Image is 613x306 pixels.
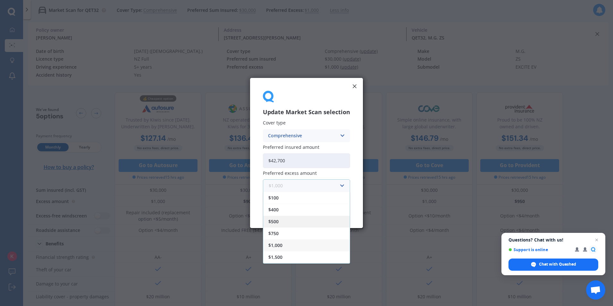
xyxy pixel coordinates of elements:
[586,280,605,300] div: Open chat
[263,170,317,176] span: Preferred excess amount
[508,247,570,252] span: Support is online
[268,231,279,236] span: $750
[263,153,350,168] input: Enter amount
[539,261,576,267] span: Chat with Quashed
[593,236,600,244] span: Close chat
[268,196,279,200] span: $100
[508,237,598,242] span: Questions? Chat with us!
[263,120,286,126] span: Cover type
[268,208,279,212] span: $400
[268,219,279,224] span: $500
[263,108,350,116] h3: Update Market Scan selection
[263,144,319,150] span: Preferred insured amount
[268,243,282,248] span: $1,000
[268,132,337,139] div: Comprehensive
[508,259,598,271] div: Chat with Quashed
[268,255,282,259] span: $1,500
